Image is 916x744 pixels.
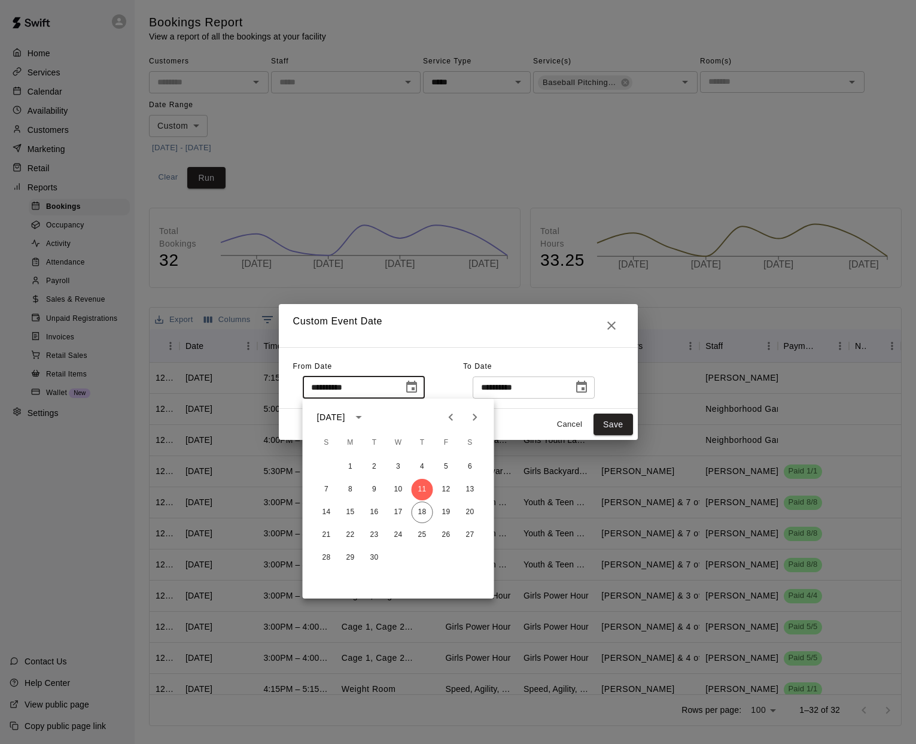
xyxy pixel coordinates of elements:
button: Previous month [439,405,463,429]
button: Choose date, selected date is Sep 11, 2025 [400,375,424,399]
button: 21 [316,524,337,546]
button: 1 [340,456,361,478]
button: 4 [412,456,433,478]
span: Tuesday [364,431,385,455]
button: 6 [459,456,481,478]
button: 25 [412,524,433,546]
button: 24 [388,524,409,546]
button: 2 [364,456,385,478]
button: 26 [436,524,457,546]
div: [DATE] [317,411,345,424]
button: 13 [459,479,481,500]
span: Friday [436,431,457,455]
button: 9 [364,479,385,500]
span: Sunday [316,431,337,455]
button: 23 [364,524,385,546]
span: Wednesday [388,431,409,455]
button: 16 [364,502,385,523]
button: 19 [436,502,457,523]
span: Monday [340,431,361,455]
button: 10 [388,479,409,500]
button: 3 [388,456,409,478]
button: 12 [436,479,457,500]
button: calendar view is open, switch to year view [349,407,369,427]
button: 28 [316,547,337,569]
button: Choose date, selected date is Sep 18, 2025 [570,375,594,399]
h2: Custom Event Date [279,304,638,347]
button: 11 [412,479,433,500]
button: Next month [463,405,487,429]
button: 29 [340,547,361,569]
button: Save [594,414,633,436]
button: 17 [388,502,409,523]
button: 20 [459,502,481,523]
button: 7 [316,479,337,500]
span: Thursday [412,431,433,455]
button: Cancel [550,415,589,434]
button: 22 [340,524,361,546]
button: 14 [316,502,337,523]
button: 18 [412,502,433,523]
button: 30 [364,547,385,569]
button: 5 [436,456,457,478]
span: From Date [293,362,333,371]
button: Close [599,314,623,338]
span: To Date [463,362,492,371]
span: Saturday [459,431,481,455]
button: 15 [340,502,361,523]
button: 8 [340,479,361,500]
button: 27 [459,524,481,546]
